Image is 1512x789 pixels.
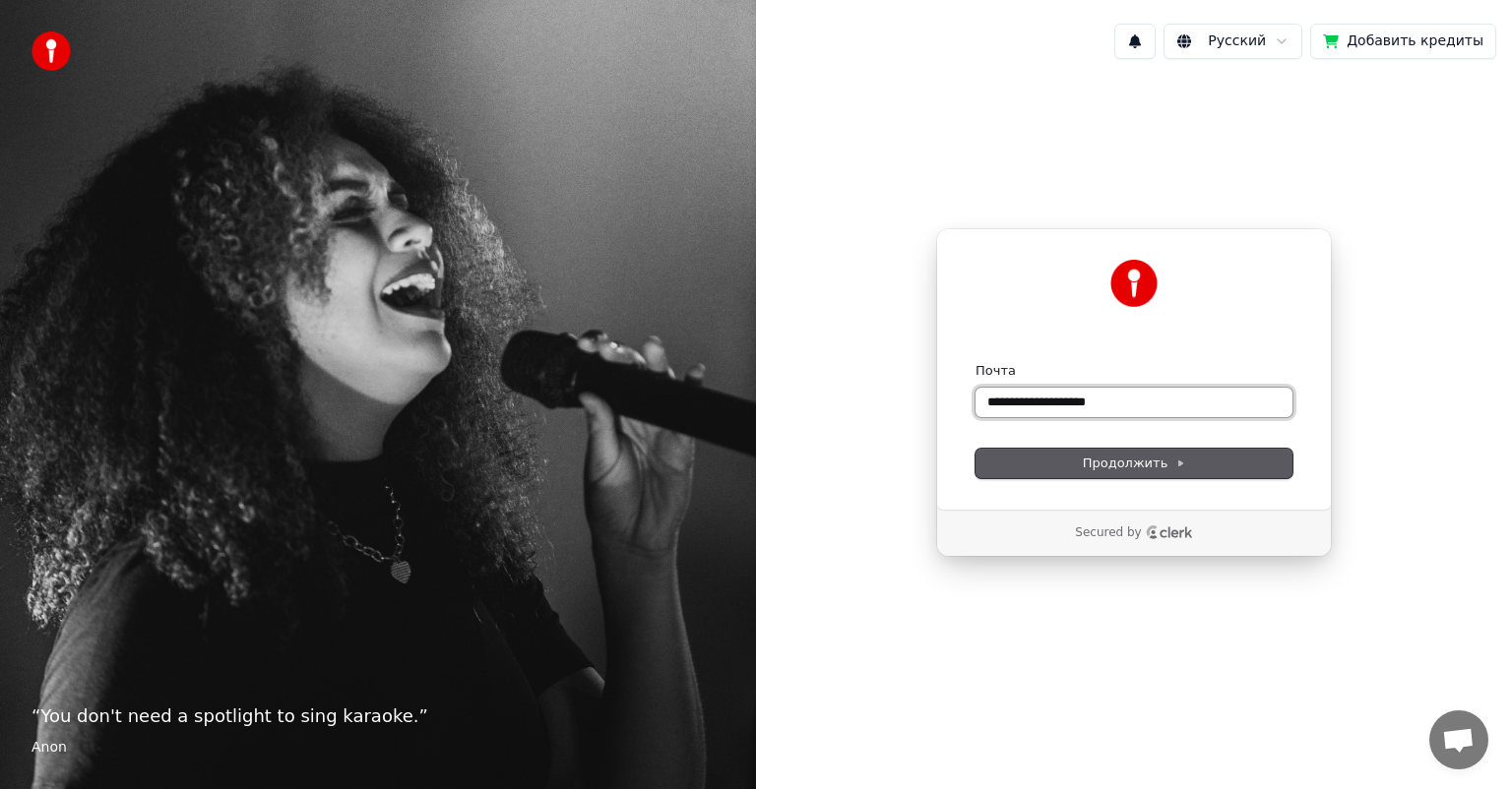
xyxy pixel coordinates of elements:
[1110,260,1158,307] img: Youka
[31,31,71,71] img: youka
[976,449,1292,478] button: Продолжить
[1310,24,1496,59] button: Добавить кредиты
[1429,710,1488,769] a: Открытый чат
[31,702,724,730] p: “ You don't need a spotlight to sing karaoke. ”
[1075,525,1141,541] p: Secured by
[1146,525,1193,539] a: Clerk logo
[976,362,1016,380] label: Почта
[1083,455,1186,472] span: Продолжить
[31,738,724,758] footer: Anon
